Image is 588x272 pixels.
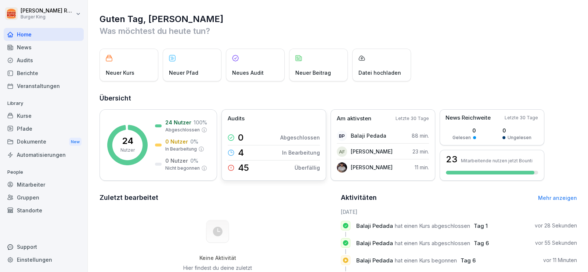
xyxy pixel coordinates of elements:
p: Burger King [21,14,74,20]
div: Dokumente [4,135,84,149]
p: Neuer Beitrag [295,69,331,77]
p: 23 min. [412,148,429,155]
p: Neuer Kurs [106,69,134,77]
p: In Bearbeitung [282,149,320,156]
p: News Reichweite [445,114,491,122]
p: 0 % [190,157,198,165]
p: vor 28 Sekunden [535,222,577,229]
p: Abgeschlossen [165,127,200,133]
p: Was möchtest du heute tun? [100,25,577,37]
p: Balaji Pedada [351,132,386,139]
p: [PERSON_NAME] [351,163,393,171]
p: vor 11 Minuten [543,257,577,264]
p: Neues Audit [232,69,264,77]
p: 24 Nutzer [165,119,191,126]
p: Nicht begonnen [165,165,200,172]
a: Automatisierungen [4,148,84,161]
a: Standorte [4,204,84,217]
p: Letzte 30 Tage [505,114,538,121]
a: Mitarbeiter [4,178,84,191]
div: AF [337,146,347,157]
h3: 23 [446,155,457,164]
p: [PERSON_NAME] [351,148,393,155]
p: 45 [238,163,249,172]
p: Neuer Pfad [169,69,198,77]
p: Library [4,98,84,109]
p: Gelesen [452,134,471,141]
a: News [4,41,84,54]
a: Gruppen [4,191,84,204]
p: vor 55 Sekunden [535,239,577,247]
img: tw5tnfnssutukm6nhmovzqwr.png [337,162,347,173]
p: 4 [238,148,244,157]
span: hat einen Kurs abgeschlossen [395,240,470,247]
a: Audits [4,54,84,67]
span: Tag 1 [474,222,488,229]
span: hat einen Kurs begonnen [395,257,457,264]
p: 0 Nutzer [165,138,188,145]
p: Ungelesen [508,134,531,141]
h2: Übersicht [100,93,577,103]
p: 24 [122,137,133,145]
span: Tag 6 [461,257,476,264]
a: Mehr anzeigen [538,195,577,201]
h2: Aktivitäten [341,192,377,203]
p: Datei hochladen [358,69,401,77]
p: Mitarbeitende nutzen jetzt Bounti [461,158,533,163]
span: Balaji Pedada [356,257,393,264]
p: 0 [238,133,244,142]
p: People [4,166,84,178]
a: Kurse [4,109,84,122]
a: Home [4,28,84,41]
a: Einstellungen [4,253,84,266]
h2: Zuletzt bearbeitet [100,192,336,203]
p: Letzte 30 Tage [396,115,429,122]
a: Berichte [4,67,84,80]
p: 0 [452,127,476,134]
span: Tag 6 [474,240,489,247]
span: Balaji Pedada [356,240,393,247]
p: 100 % [194,119,207,126]
p: 11 min. [415,163,429,171]
div: Support [4,240,84,253]
h1: Guten Tag, [PERSON_NAME] [100,13,577,25]
h6: [DATE] [341,208,577,216]
div: New [69,138,82,146]
p: 0 % [190,138,198,145]
span: Balaji Pedada [356,222,393,229]
p: In Bearbeitung [165,146,197,152]
p: Am aktivsten [337,114,371,123]
p: Audits [228,114,245,123]
p: 88 min. [412,132,429,139]
p: Überfällig [295,164,320,172]
p: Abgeschlossen [280,134,320,141]
a: Veranstaltungen [4,80,84,92]
a: DokumenteNew [4,135,84,149]
p: Nutzer [120,147,135,153]
p: 0 Nutzer [165,157,188,165]
div: BP [337,131,347,141]
a: Pfade [4,122,84,135]
span: hat einen Kurs abgeschlossen [395,222,470,229]
p: [PERSON_NAME] Rohrich [21,8,74,14]
h5: Keine Aktivität [181,255,255,261]
p: 0 [502,127,531,134]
